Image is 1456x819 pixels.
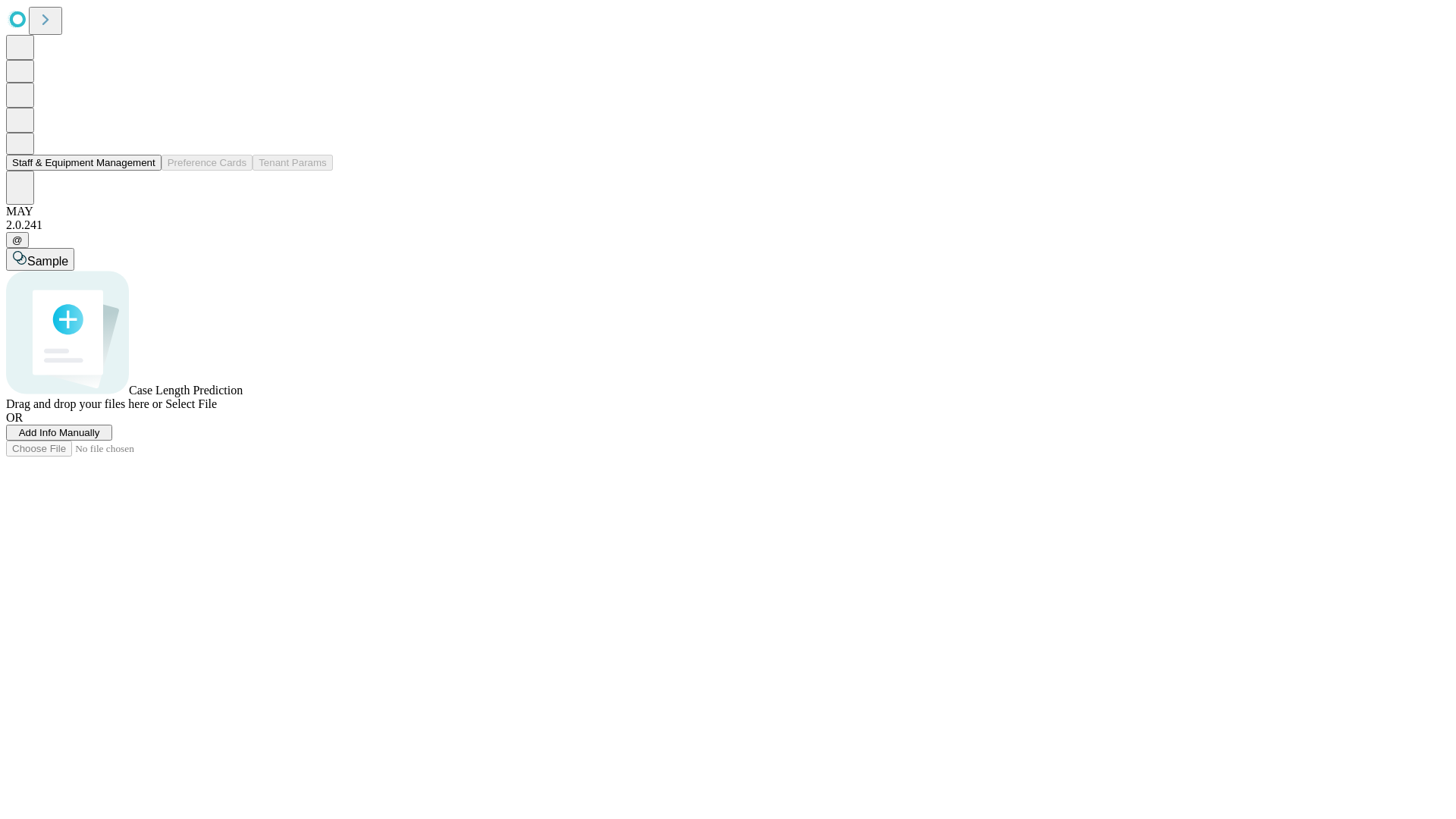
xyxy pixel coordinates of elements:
span: Select File [165,397,217,410]
span: Sample [27,255,68,268]
button: Tenant Params [253,155,333,171]
span: Drag and drop your files here or [6,397,162,410]
span: @ [12,234,23,246]
button: Sample [6,248,74,271]
button: Preference Cards [162,155,253,171]
span: OR [6,411,23,424]
span: Add Info Manually [19,427,100,438]
span: Case Length Prediction [129,384,243,397]
div: MAY [6,205,1450,218]
button: Add Info Manually [6,425,112,441]
button: Staff & Equipment Management [6,155,162,171]
button: @ [6,232,29,248]
div: 2.0.241 [6,218,1450,232]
